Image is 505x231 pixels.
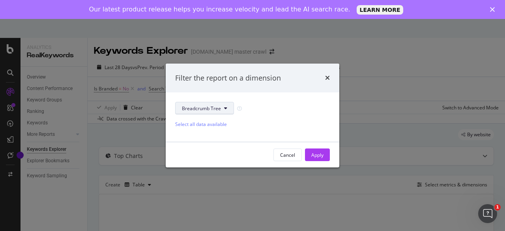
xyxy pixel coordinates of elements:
a: LEARN MORE [357,5,404,15]
div: times [325,73,330,83]
button: Apply [305,148,330,161]
button: Breadcrumb Tree [175,102,234,115]
div: Select all data available [175,121,330,128]
span: 1 [494,204,501,210]
span: Breadcrumb Tree [182,105,221,112]
button: Cancel [273,148,302,161]
div: Our latest product release helps you increase velocity and lead the AI search race. [89,6,350,13]
div: Cancel [280,152,295,158]
div: modal [166,64,339,168]
div: Apply [311,152,324,158]
div: Filter the report on a dimension [175,73,281,83]
div: Close [490,7,498,12]
iframe: Intercom live chat [478,204,497,223]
